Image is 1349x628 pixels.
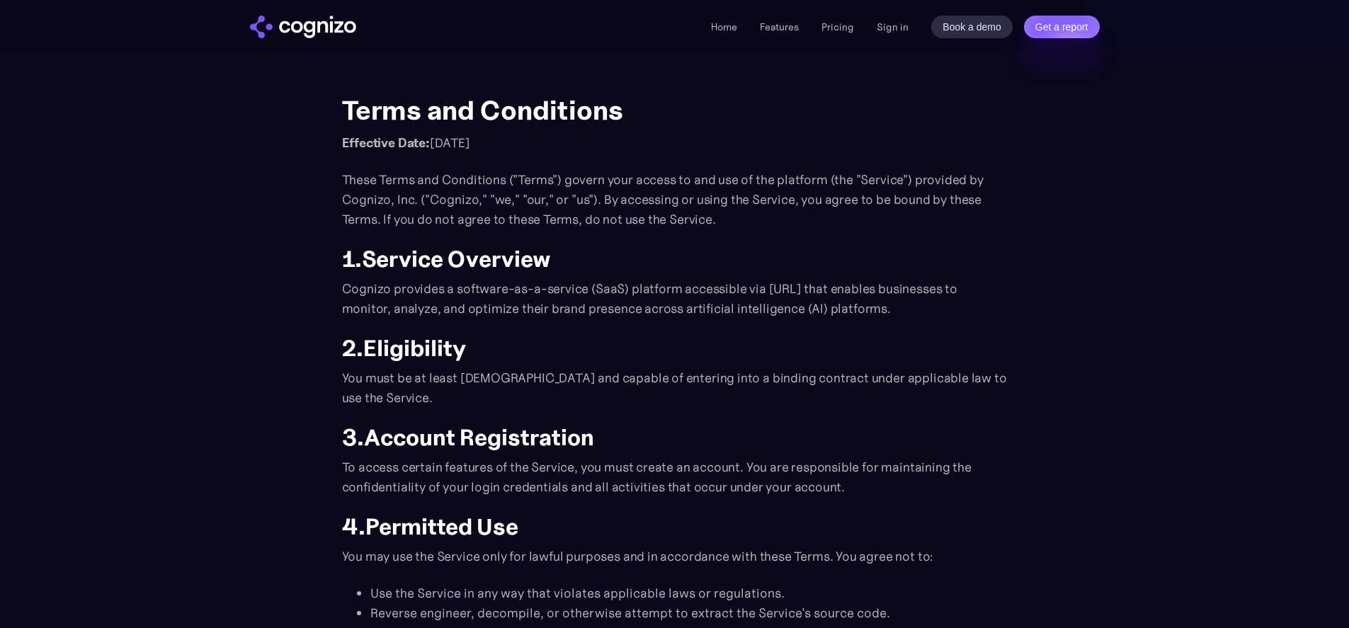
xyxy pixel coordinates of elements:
[931,16,1013,38] a: Book a demo
[342,514,1008,539] h2: 4.
[342,95,1008,126] h1: Terms and Conditions
[250,16,356,38] img: cognizo logo
[342,336,1008,361] h2: 2.
[877,18,909,35] a: Sign in
[342,368,1008,408] p: You must be at least [DEMOGRAPHIC_DATA] and capable of entering into a binding contract under app...
[250,16,356,38] a: home
[342,170,1008,229] p: These Terms and Conditions ("Terms") govern your access to and use of the platform (the "Service"...
[362,245,551,273] strong: Service Overview
[711,21,737,33] a: Home
[342,246,1008,272] h2: 1.
[342,547,1008,566] p: You may use the Service only for lawful purposes and in accordance with these Terms. You agree no...
[363,334,466,362] strong: Eligibility
[342,425,1008,450] h2: 3.
[364,423,594,452] strong: Account Registration
[370,603,1008,623] li: Reverse engineer, decompile, or otherwise attempt to extract the Service's source code.
[342,279,1008,319] p: Cognizo provides a software-as-a-service (SaaS) platform accessible via [URL] that enables busine...
[821,21,854,33] a: Pricing
[342,133,1008,153] p: [DATE]
[370,583,1008,603] li: Use the Service in any way that violates applicable laws or regulations.
[365,513,518,541] strong: Permitted Use
[342,135,430,151] strong: Effective Date:
[760,21,799,33] a: Features
[342,457,1008,497] p: To access certain features of the Service, you must create an account. You are responsible for ma...
[1024,16,1100,38] a: Get a report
